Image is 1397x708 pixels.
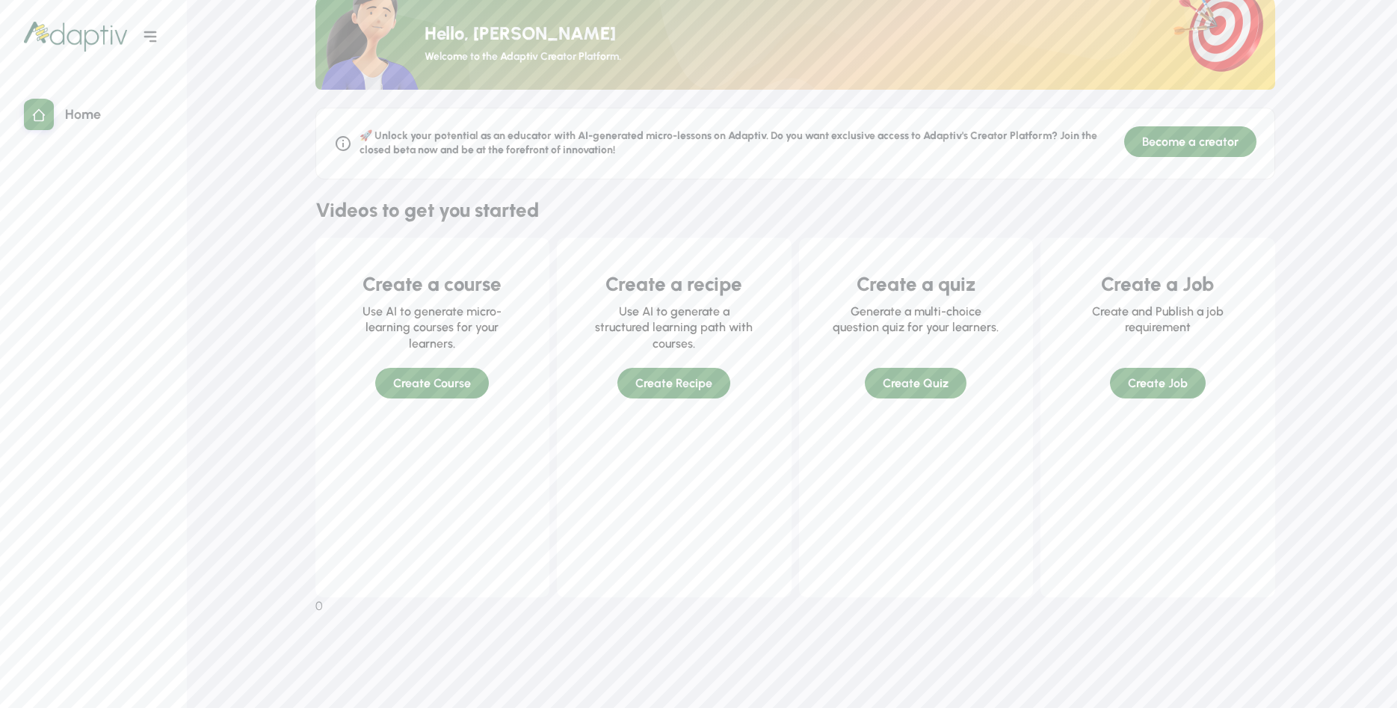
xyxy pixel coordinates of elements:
[568,425,780,586] iframe: YouTube video player
[1124,126,1256,157] div: Become a creator
[425,50,621,64] div: Welcome to the Adaptiv Creator Platform.
[363,271,502,298] div: Create a course
[24,22,127,52] img: logo.872b5aafeb8bf5856602.png
[833,304,1000,336] div: Generate a multi-choice question quiz for your learners.
[425,22,621,46] div: Hello, [PERSON_NAME]
[54,99,112,131] div: Home
[810,425,1023,586] iframe: YouTube video player
[327,425,539,586] iframe: YouTube video player
[857,271,975,298] div: Create a quiz
[315,197,1275,224] div: Videos to get you started
[1101,271,1214,298] div: Create a Job
[349,304,516,351] div: Use AI to generate micro-learning courses for your learners.
[605,271,742,298] div: Create a recipe
[590,304,758,351] div: Use AI to generate a structured learning path with courses.
[1052,425,1264,586] iframe: YouTube video player
[360,129,1117,157] div: 🚀 Unlock your potential as an educator with AI-generated micro-lessons on Adaptiv. Do you want ex...
[1074,304,1242,336] div: Create and Publish a job requirement
[315,108,1275,616] div: 0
